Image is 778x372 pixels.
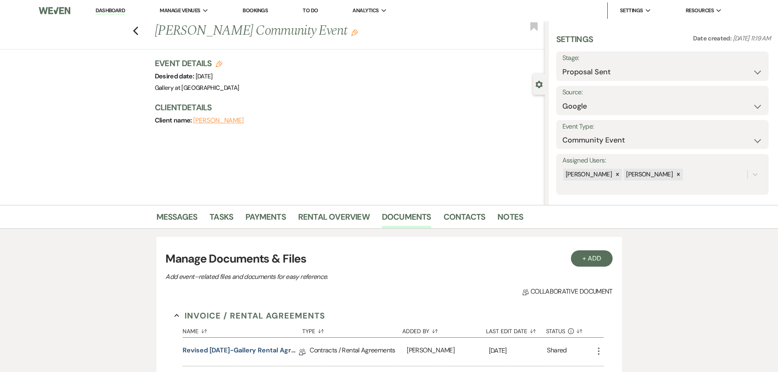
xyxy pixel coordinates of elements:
[303,7,318,14] a: To Do
[183,345,299,358] a: Revised [DATE]-Gallery Rental Agreement
[556,33,593,51] h3: Settings
[546,328,566,334] span: Status
[624,169,674,180] div: [PERSON_NAME]
[183,322,302,337] button: Name
[497,210,523,228] a: Notes
[562,155,762,167] label: Assigned Users:
[547,345,566,358] div: Shared
[155,72,196,80] span: Desired date:
[546,322,594,337] button: Status
[160,7,200,15] span: Manage Venues
[302,322,402,337] button: Type
[562,87,762,98] label: Source:
[486,322,546,337] button: Last Edit Date
[620,7,643,15] span: Settings
[351,29,358,36] button: Edit
[155,21,464,41] h1: [PERSON_NAME] Community Event
[733,34,771,42] span: [DATE] 11:19 AM
[693,34,733,42] span: Date created:
[522,287,612,296] span: Collaborative document
[562,52,762,64] label: Stage:
[310,338,407,366] div: Contracts / Rental Agreements
[245,210,286,228] a: Payments
[571,250,613,267] button: + Add
[155,84,239,92] span: Gallery at [GEOGRAPHIC_DATA]
[535,80,543,88] button: Close lead details
[563,169,613,180] div: [PERSON_NAME]
[489,345,547,356] p: [DATE]
[155,116,194,125] span: Client name:
[352,7,379,15] span: Analytics
[298,210,370,228] a: Rental Overview
[686,7,714,15] span: Resources
[402,322,486,337] button: Added By
[193,117,244,124] button: [PERSON_NAME]
[165,272,451,282] p: Add event–related files and documents for easy reference.
[155,102,537,113] h3: Client Details
[155,58,239,69] h3: Event Details
[243,7,268,14] a: Bookings
[210,210,233,228] a: Tasks
[562,121,762,133] label: Event Type:
[444,210,486,228] a: Contacts
[156,210,198,228] a: Messages
[382,210,431,228] a: Documents
[407,338,488,366] div: [PERSON_NAME]
[39,2,70,19] img: Weven Logo
[165,250,612,267] h3: Manage Documents & Files
[196,72,213,80] span: [DATE]
[96,7,125,15] a: Dashboard
[174,310,325,322] button: Invoice / Rental Agreements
